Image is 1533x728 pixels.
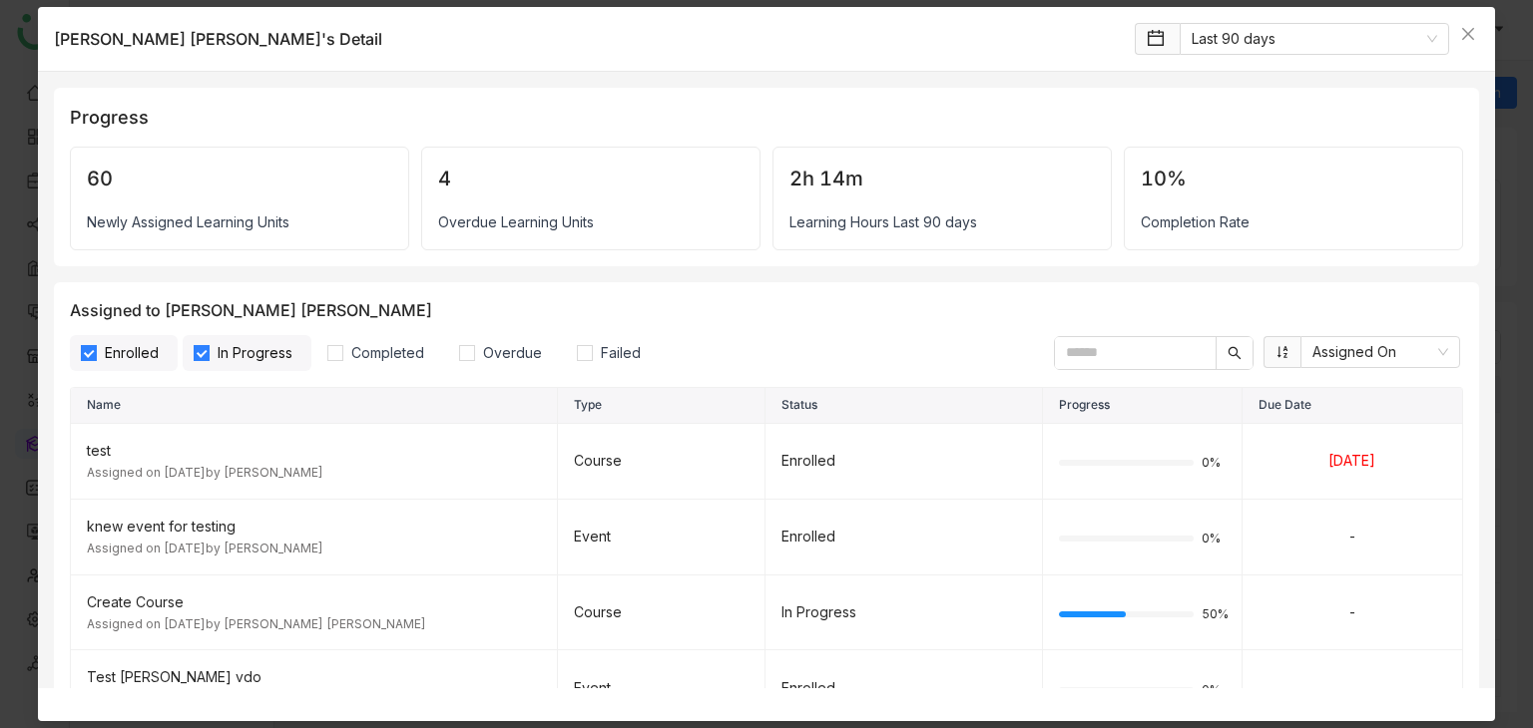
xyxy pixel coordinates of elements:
div: Assigned on [DATE] by [PERSON_NAME] [87,540,541,558]
span: Completed [343,342,432,364]
span: [DATE] [1328,452,1375,469]
button: Close [1441,7,1495,61]
div: Enrolled [781,450,1025,472]
td: - [1243,500,1463,575]
div: Assigned on [DATE] by [PERSON_NAME] [PERSON_NAME] [87,615,541,634]
div: Enrolled [781,677,1025,699]
th: Type [558,388,766,424]
div: 4 [438,164,744,194]
nz-select-item: Last 90 days [1192,24,1437,54]
div: Newly Assigned Learning Units [87,211,392,233]
div: Overdue Learning Units [438,211,744,233]
div: 10% [1141,164,1446,194]
div: Enrolled [781,526,1025,547]
div: Course [574,601,749,623]
span: Failed [593,342,649,364]
div: [PERSON_NAME] [PERSON_NAME] 's Detail [54,27,382,51]
th: Due Date [1243,388,1463,424]
div: 60 [87,164,392,194]
nz-select-item: Assigned On [1312,337,1448,367]
span: 50% [1202,608,1226,620]
span: In Progress [210,342,300,364]
div: test [87,440,541,462]
div: 2h 14m [789,164,1095,194]
td: - [1243,575,1463,651]
div: Event [574,677,749,699]
span: 0% [1202,533,1226,545]
span: Overdue [475,342,550,364]
div: Test [PERSON_NAME] vdo [87,666,541,688]
div: Course [574,450,749,472]
span: Enrolled [97,342,167,364]
div: knew event for testing [87,516,541,538]
div: Assigned on [DATE] by [PERSON_NAME] [87,464,541,483]
div: Progress [70,104,1462,131]
div: Learning Hours Last 90 days [789,211,1095,233]
span: 0% [1202,684,1226,696]
div: Assigned to [PERSON_NAME] [PERSON_NAME] [70,298,1462,371]
div: In Progress [781,601,1025,623]
div: Event [574,526,749,547]
div: Completion Rate [1141,211,1446,233]
th: Name [71,388,558,424]
th: Progress [1043,388,1243,424]
th: Status [766,388,1042,424]
div: Create Course [87,591,541,613]
td: - [1243,650,1463,726]
span: 0% [1202,457,1226,469]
